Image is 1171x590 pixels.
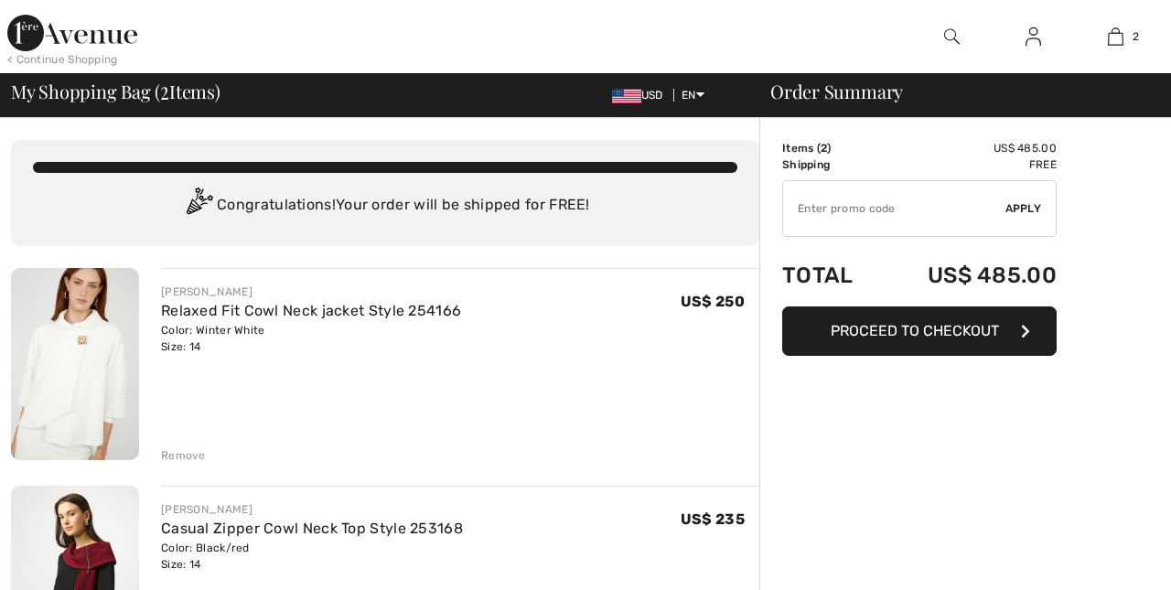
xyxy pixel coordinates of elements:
[1108,26,1123,48] img: My Bag
[7,51,118,68] div: < Continue Shopping
[879,156,1057,173] td: Free
[161,501,463,518] div: [PERSON_NAME]
[11,268,139,460] img: Relaxed Fit Cowl Neck jacket Style 254166
[879,140,1057,156] td: US$ 485.00
[1005,200,1042,217] span: Apply
[782,244,879,306] td: Total
[682,89,704,102] span: EN
[161,302,461,319] a: Relaxed Fit Cowl Neck jacket Style 254166
[944,26,960,48] img: search the website
[748,82,1160,101] div: Order Summary
[681,510,745,528] span: US$ 235
[879,244,1057,306] td: US$ 485.00
[612,89,641,103] img: US Dollar
[1075,26,1155,48] a: 2
[33,188,737,224] div: Congratulations! Your order will be shipped for FREE!
[160,78,169,102] span: 2
[161,520,463,537] a: Casual Zipper Cowl Neck Top Style 253168
[1133,28,1139,45] span: 2
[681,293,745,310] span: US$ 250
[831,322,999,339] span: Proceed to Checkout
[782,140,879,156] td: Items ( )
[180,188,217,224] img: Congratulation2.svg
[782,156,879,173] td: Shipping
[11,82,220,101] span: My Shopping Bag ( Items)
[7,15,137,51] img: 1ère Avenue
[783,181,1005,236] input: Promo code
[782,306,1057,356] button: Proceed to Checkout
[612,89,671,102] span: USD
[161,540,463,573] div: Color: Black/red Size: 14
[161,284,461,300] div: [PERSON_NAME]
[821,142,827,155] span: 2
[161,322,461,355] div: Color: Winter White Size: 14
[161,447,206,464] div: Remove
[1011,26,1056,48] a: Sign In
[1026,26,1041,48] img: My Info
